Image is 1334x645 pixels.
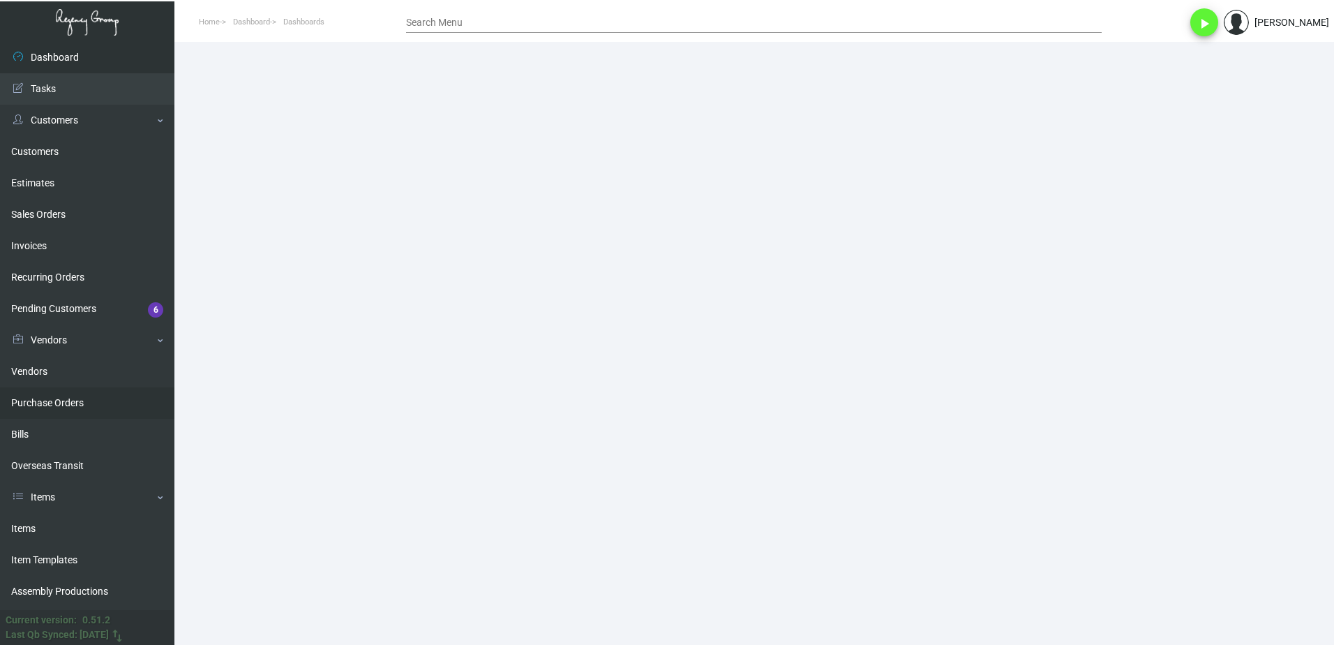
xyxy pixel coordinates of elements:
[6,628,109,642] div: Last Qb Synced: [DATE]
[82,613,110,628] div: 0.51.2
[1196,15,1213,32] i: play_arrow
[1254,15,1329,30] div: [PERSON_NAME]
[6,613,77,628] div: Current version:
[283,17,324,27] span: Dashboards
[199,17,220,27] span: Home
[1190,8,1218,36] button: play_arrow
[1224,10,1249,35] img: admin@bootstrapmaster.com
[233,17,270,27] span: Dashboard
